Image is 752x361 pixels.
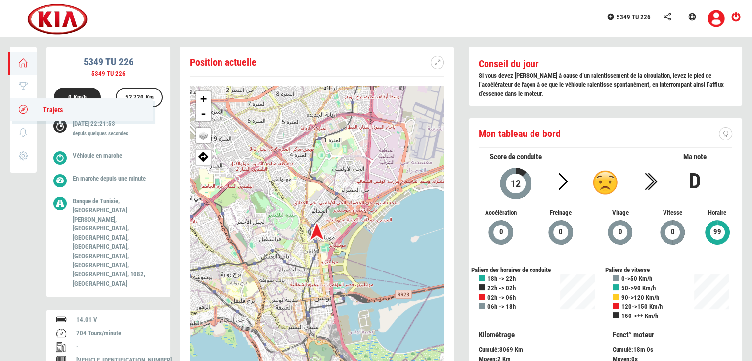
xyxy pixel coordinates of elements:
[490,152,542,161] span: Score de conduite
[618,226,623,238] span: 0
[487,284,516,292] b: 22h -> 02h
[46,69,170,79] div: 5349 TU 226
[76,316,160,325] div: 14.01 V
[84,56,133,68] b: 5349 TU 226
[73,175,99,182] span: En marche
[658,208,688,218] span: Vitesse
[617,13,651,21] span: 5349 TU 226
[73,197,155,289] p: Banque de Tunisie, [GEOGRAPHIC_DATA][PERSON_NAME], [GEOGRAPHIC_DATA], [GEOGRAPHIC_DATA], [GEOGRAP...
[190,56,257,68] span: Position actuelle
[73,119,155,139] p: [DATE] 22:21:53
[76,342,160,352] div: -
[74,93,87,102] label: Km/h
[64,89,91,108] div: 0
[196,106,211,121] a: Zoom out
[73,151,155,161] p: Véhicule en marche
[621,275,652,282] b: 0->50 Km/h
[479,346,497,353] span: Cumulé
[558,226,563,238] span: 0
[683,152,707,161] span: Ma note
[499,346,513,353] span: 3069
[633,346,653,353] span: 18m 0s
[621,312,658,319] b: 150->++ Km/h
[10,98,153,121] a: Trajets
[479,330,598,340] p: Kilométrage
[598,208,643,218] span: Virage
[510,178,521,189] span: 12
[196,91,211,106] a: Zoom in
[713,226,722,238] span: 99
[605,266,740,275] div: Paliers de vitesse
[515,346,523,353] span: Km
[33,106,63,114] span: Trajets
[487,294,516,301] b: 02h -> 06h
[689,168,701,194] b: D
[146,93,154,102] label: Km
[479,72,724,97] b: Si vous devez [PERSON_NAME] à cause d’un ralentissement de la circulation, levez le pied de l’acc...
[198,151,209,162] img: directions.png
[196,150,211,162] span: Afficher ma position sur google map
[121,89,158,108] div: 52 720
[621,294,659,301] b: 90->120 Km/h
[538,208,583,218] span: Freinage
[613,330,732,340] p: Fonct° moteur
[196,128,211,143] a: Layers
[498,226,503,238] span: 0
[73,130,128,137] label: depuis quelques secondes
[479,58,539,70] b: Conseil du jour
[479,128,561,139] span: Mon tableau de bord
[670,226,675,238] span: 0
[487,275,516,282] b: 18h -> 22h
[487,303,516,310] b: 06h -> 18h
[621,284,656,292] b: 50->90 Km/h
[76,329,160,338] div: 704 Tours/minute
[471,266,606,275] div: Paliers des horaires de conduite
[479,208,524,218] span: Accélération
[702,208,732,218] span: Horaire
[613,346,631,353] span: Cumulé
[100,175,146,182] span: depuis une minute
[621,303,663,310] b: 120->150 Km/h
[593,170,618,195] img: d.png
